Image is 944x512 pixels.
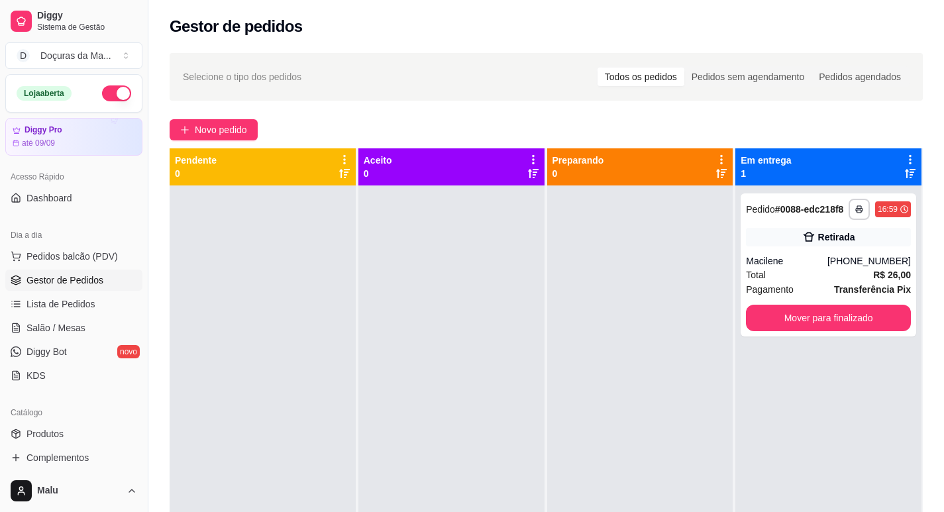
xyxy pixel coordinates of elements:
a: Complementos [5,447,142,468]
div: Pedidos agendados [812,68,908,86]
p: Aceito [364,154,392,167]
a: Produtos [5,423,142,444]
span: plus [180,125,189,134]
div: Pedidos sem agendamento [684,68,812,86]
p: Preparando [552,154,604,167]
span: Gestor de Pedidos [26,274,103,287]
span: Pagamento [746,282,794,297]
button: Mover para finalizado [746,305,911,331]
div: 16:59 [878,204,898,215]
span: Salão / Mesas [26,321,85,334]
span: Complementos [26,451,89,464]
span: Lista de Pedidos [26,297,95,311]
strong: # 0088-edc218f8 [775,204,844,215]
button: Malu [5,475,142,507]
button: Novo pedido [170,119,258,140]
strong: Transferência Pix [834,284,911,295]
p: 0 [552,167,604,180]
span: Diggy [37,10,137,22]
strong: R$ 26,00 [873,270,911,280]
a: Salão / Mesas [5,317,142,338]
a: KDS [5,365,142,386]
div: Doçuras da Ma ... [40,49,111,62]
p: Em entrega [741,154,791,167]
h2: Gestor de pedidos [170,16,303,37]
div: Catálogo [5,402,142,423]
span: KDS [26,369,46,382]
button: Pedidos balcão (PDV) [5,246,142,267]
div: [PHONE_NUMBER] [827,254,911,268]
p: Pendente [175,154,217,167]
div: Dia a dia [5,225,142,246]
div: Todos os pedidos [598,68,684,86]
button: Select a team [5,42,142,69]
a: Gestor de Pedidos [5,270,142,291]
span: Diggy Bot [26,345,67,358]
a: Diggy Botnovo [5,341,142,362]
span: Selecione o tipo dos pedidos [183,70,301,84]
span: Total [746,268,766,282]
p: 1 [741,167,791,180]
p: 0 [364,167,392,180]
a: Dashboard [5,187,142,209]
a: Diggy Proaté 09/09 [5,118,142,156]
article: até 09/09 [22,138,55,148]
span: Dashboard [26,191,72,205]
span: Produtos [26,427,64,440]
div: Loja aberta [17,86,72,101]
span: Sistema de Gestão [37,22,137,32]
span: D [17,49,30,62]
article: Diggy Pro [25,125,62,135]
span: Pedidos balcão (PDV) [26,250,118,263]
div: Acesso Rápido [5,166,142,187]
span: Malu [37,485,121,497]
div: Retirada [818,230,855,244]
a: Lista de Pedidos [5,293,142,315]
span: Pedido [746,204,775,215]
a: DiggySistema de Gestão [5,5,142,37]
span: Novo pedido [195,123,247,137]
button: Alterar Status [102,85,131,101]
p: 0 [175,167,217,180]
div: Macilene [746,254,827,268]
